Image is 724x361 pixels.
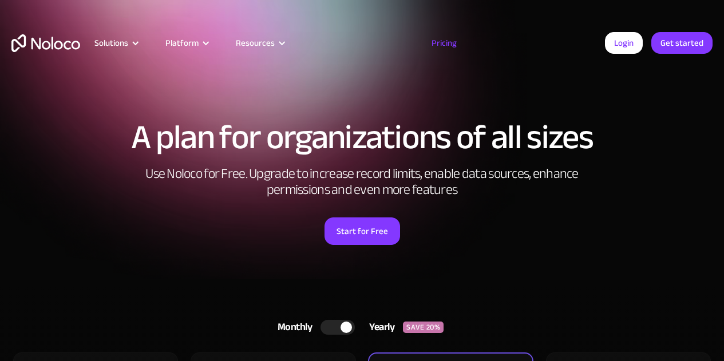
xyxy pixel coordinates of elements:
div: Yearly [355,319,403,336]
div: Platform [165,35,199,50]
a: Login [605,32,643,54]
div: Solutions [94,35,128,50]
h1: A plan for organizations of all sizes [11,120,713,154]
a: Start for Free [325,217,400,245]
a: Get started [651,32,713,54]
div: Platform [151,35,221,50]
div: Resources [236,35,275,50]
div: Monthly [263,319,321,336]
a: home [11,34,80,52]
h2: Use Noloco for Free. Upgrade to increase record limits, enable data sources, enhance permissions ... [133,166,591,198]
div: Solutions [80,35,151,50]
a: Pricing [417,35,471,50]
div: SAVE 20% [403,322,444,333]
div: Resources [221,35,298,50]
